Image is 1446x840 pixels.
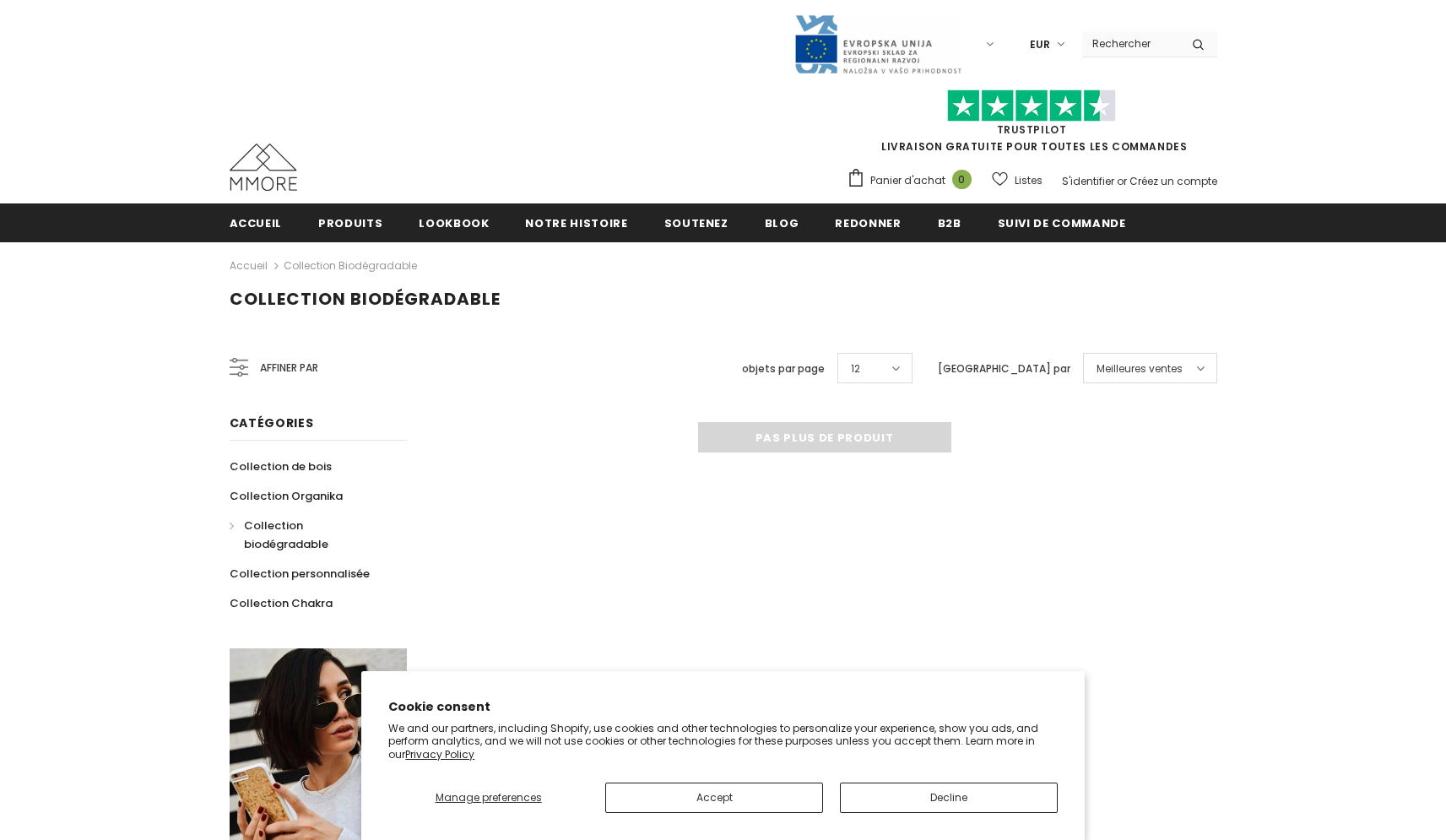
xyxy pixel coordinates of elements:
label: [GEOGRAPHIC_DATA] par [938,360,1070,377]
span: Collection biodégradable [244,518,328,552]
label: objets par page [742,360,825,377]
button: Decline [840,783,1058,813]
span: Blog [765,215,799,231]
span: Panier d'achat [870,172,945,189]
a: Créez un compte [1129,174,1217,188]
span: Accueil [230,215,283,231]
a: Listes [992,165,1043,195]
img: Javni Razpis [793,14,962,75]
a: Redonner [835,203,901,241]
span: Affiner par [260,359,318,377]
button: Accept [605,783,823,813]
a: Collection Organika [230,481,343,511]
span: Collection Chakra [230,595,333,611]
span: Manage preferences [436,790,542,805]
a: Collection Chakra [230,588,333,618]
span: or [1117,174,1127,188]
a: Collection personnalisée [230,559,370,588]
span: Suivi de commande [998,215,1126,231]
a: Produits [318,203,382,241]
img: Cas MMORE [230,144,297,191]
a: Notre histoire [525,203,627,241]
a: Collection biodégradable [284,258,417,273]
span: B2B [938,215,961,231]
a: Privacy Policy [405,747,474,761]
a: Blog [765,203,799,241]
span: Produits [318,215,382,231]
span: Collection biodégradable [230,287,501,311]
span: soutenez [664,215,728,231]
span: Meilleures ventes [1097,360,1183,377]
a: Accueil [230,256,268,276]
span: Redonner [835,215,901,231]
a: soutenez [664,203,728,241]
p: We and our partners, including Shopify, use cookies and other technologies to personalize your ex... [388,722,1058,761]
button: Manage preferences [388,783,588,813]
a: B2B [938,203,961,241]
span: EUR [1030,36,1050,53]
span: 12 [851,360,860,377]
a: Panier d'achat 0 [847,168,980,193]
span: Collection personnalisée [230,566,370,582]
a: S'identifier [1062,174,1114,188]
span: LIVRAISON GRATUITE POUR TOUTES LES COMMANDES [847,97,1217,154]
img: Faites confiance aux étoiles pilotes [947,89,1116,122]
a: TrustPilot [997,122,1067,137]
a: Suivi de commande [998,203,1126,241]
a: Lookbook [419,203,489,241]
span: Notre histoire [525,215,627,231]
input: Search Site [1082,31,1179,56]
span: 0 [952,170,972,189]
span: Lookbook [419,215,489,231]
span: Catégories [230,415,314,431]
a: Javni Razpis [793,36,962,51]
a: Collection biodégradable [230,511,388,559]
h2: Cookie consent [388,698,1058,716]
span: Listes [1015,172,1043,189]
a: Accueil [230,203,283,241]
span: Collection Organika [230,488,343,504]
a: Collection de bois [230,452,332,481]
span: Collection de bois [230,458,332,474]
